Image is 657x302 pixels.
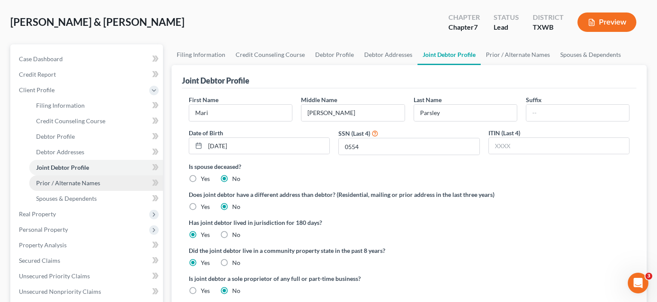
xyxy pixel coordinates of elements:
[205,138,329,154] input: MM/DD/YYYY
[339,138,479,155] input: XXXX
[448,12,480,22] div: Chapter
[36,148,84,156] span: Debtor Addresses
[232,230,240,239] label: No
[19,71,56,78] span: Credit Report
[577,12,636,32] button: Preview
[36,133,75,140] span: Debtor Profile
[189,162,629,171] label: Is spouse deceased?
[201,258,210,267] label: Yes
[29,144,163,160] a: Debtor Addresses
[474,23,478,31] span: 7
[19,272,90,280] span: Unsecured Priority Claims
[29,175,163,191] a: Prior / Alternate Names
[36,117,105,125] span: Credit Counseling Course
[494,12,519,22] div: Status
[19,257,60,264] span: Secured Claims
[29,113,163,129] a: Credit Counseling Course
[189,105,292,121] input: --
[201,286,210,295] label: Yes
[189,274,405,283] label: Is joint debtor a sole proprietor of any full or part-time business?
[201,230,210,239] label: Yes
[29,129,163,144] a: Debtor Profile
[36,195,97,202] span: Spouses & Dependents
[555,44,626,65] a: Spouses & Dependents
[36,164,89,171] span: Joint Debtor Profile
[29,98,163,113] a: Filing Information
[338,129,370,138] label: SSN (Last 4)
[12,67,163,82] a: Credit Report
[489,138,629,154] input: XXXX
[414,105,517,121] input: --
[182,75,249,86] div: Joint Debtor Profile
[29,160,163,175] a: Joint Debtor Profile
[481,44,555,65] a: Prior / Alternate Names
[488,128,520,137] label: ITIN (Last 4)
[310,44,359,65] a: Debtor Profile
[12,51,163,67] a: Case Dashboard
[189,190,629,199] label: Does joint debtor have a different address than debtor? (Residential, mailing or prior address in...
[232,202,240,211] label: No
[19,86,55,93] span: Client Profile
[301,105,404,121] input: M.I
[448,22,480,32] div: Chapter
[232,286,240,295] label: No
[533,22,564,32] div: TXWB
[12,284,163,299] a: Unsecured Nonpriority Claims
[189,218,629,227] label: Has joint debtor lived in jurisdiction for 180 days?
[10,16,184,28] span: [PERSON_NAME] & [PERSON_NAME]
[201,202,210,211] label: Yes
[232,174,240,183] label: No
[301,95,337,104] label: Middle Name
[12,237,163,253] a: Property Analysis
[414,95,442,104] label: Last Name
[526,105,629,121] input: --
[201,174,210,183] label: Yes
[645,273,652,280] span: 3
[526,95,542,104] label: Suffix
[19,55,63,62] span: Case Dashboard
[418,44,481,65] a: Joint Debtor Profile
[359,44,418,65] a: Debtor Addresses
[533,12,564,22] div: District
[232,258,240,267] label: No
[12,268,163,284] a: Unsecured Priority Claims
[189,95,218,104] label: First Name
[12,253,163,268] a: Secured Claims
[36,102,85,109] span: Filing Information
[172,44,230,65] a: Filing Information
[19,210,56,218] span: Real Property
[230,44,310,65] a: Credit Counseling Course
[189,246,629,255] label: Did the joint debtor live in a community property state in the past 8 years?
[19,288,101,295] span: Unsecured Nonpriority Claims
[29,191,163,206] a: Spouses & Dependents
[189,128,223,137] label: Date of Birth
[628,273,648,293] iframe: Intercom live chat
[494,22,519,32] div: Lead
[19,241,67,249] span: Property Analysis
[19,226,68,233] span: Personal Property
[36,179,100,187] span: Prior / Alternate Names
